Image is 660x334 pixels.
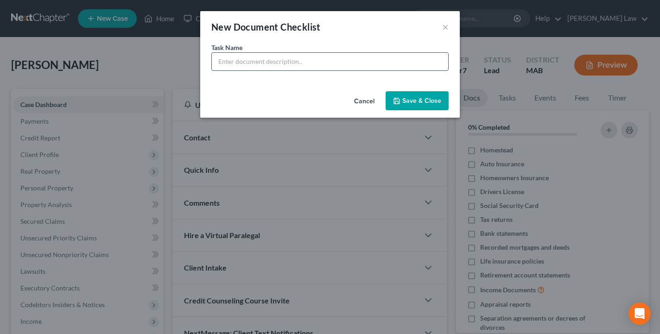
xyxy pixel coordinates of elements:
[211,44,242,51] span: Task Name
[442,21,449,32] button: ×
[211,21,321,32] span: New Document Checklist
[212,53,448,70] input: Enter document description..
[628,302,651,325] div: Open Intercom Messenger
[347,92,382,111] button: Cancel
[386,91,449,111] button: Save & Close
